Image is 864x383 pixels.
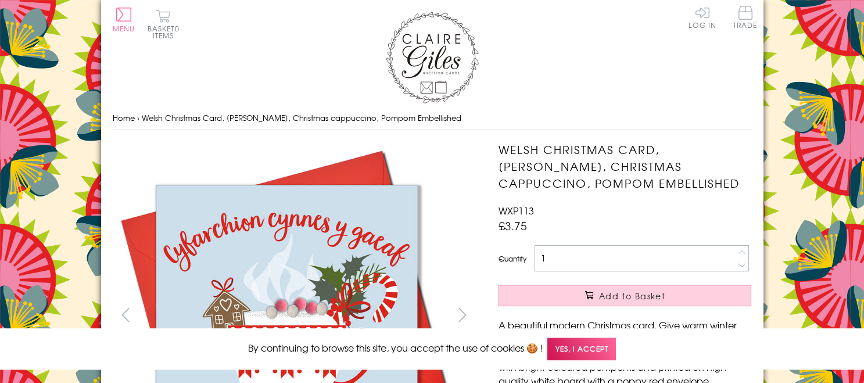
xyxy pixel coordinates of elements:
[137,112,139,123] span: ›
[142,112,461,123] span: Welsh Christmas Card, [PERSON_NAME], Christmas cappuccino, Pompom Embellished
[733,6,758,28] span: Trade
[733,6,758,31] a: Trade
[599,290,665,302] span: Add to Basket
[113,8,135,32] button: Menu
[499,253,526,264] label: Quantity
[499,217,527,234] span: £3.75
[499,141,751,191] h1: Welsh Christmas Card, [PERSON_NAME], Christmas cappuccino, Pompom Embellished
[148,9,180,39] button: Basket0 items
[113,112,135,123] a: Home
[689,6,716,28] a: Log In
[113,302,139,328] button: prev
[499,285,751,306] button: Add to Basket
[113,106,752,130] nav: breadcrumbs
[153,23,180,41] span: 0 items
[547,338,616,360] span: Yes, I accept
[113,23,135,34] span: Menu
[499,203,534,217] span: WXP113
[386,12,479,103] img: Claire Giles Greetings Cards
[449,302,475,328] button: next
